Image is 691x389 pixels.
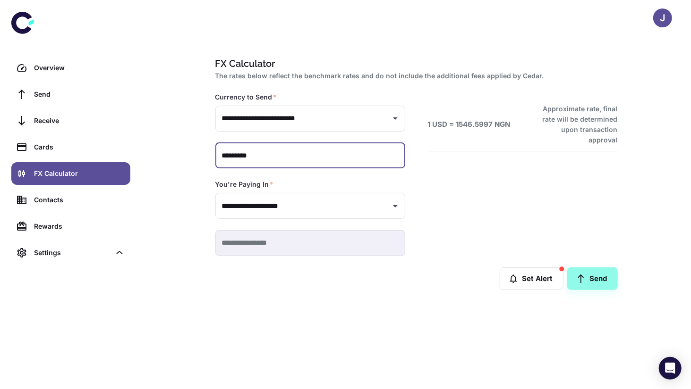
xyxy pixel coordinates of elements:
[389,199,402,213] button: Open
[11,109,130,132] a: Receive
[215,180,274,189] label: You're Paying In
[215,57,614,71] h1: FX Calculator
[34,142,125,152] div: Cards
[34,116,125,126] div: Receive
[11,241,130,264] div: Settings
[428,119,511,130] h6: 1 USD = 1546.5997 NGN
[11,162,130,185] a: FX Calculator
[34,195,125,205] div: Contacts
[34,248,111,258] div: Settings
[532,104,618,145] h6: Approximate rate, final rate will be determined upon transaction approval
[11,215,130,238] a: Rewards
[659,357,682,380] div: Open Intercom Messenger
[653,8,672,27] button: J
[567,267,618,290] a: Send
[34,63,125,73] div: Overview
[34,89,125,99] div: Send
[34,221,125,232] div: Rewards
[11,136,130,158] a: Cards
[215,92,277,102] label: Currency to Send
[11,83,130,106] a: Send
[389,112,402,125] button: Open
[500,267,563,290] button: Set Alert
[34,168,125,179] div: FX Calculator
[11,189,130,211] a: Contacts
[11,57,130,79] a: Overview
